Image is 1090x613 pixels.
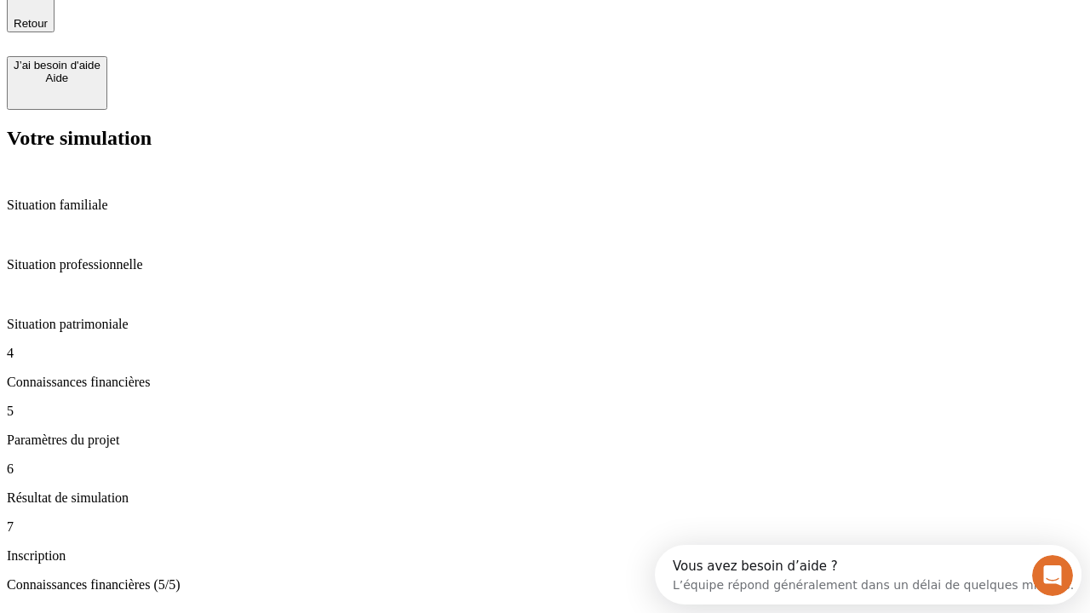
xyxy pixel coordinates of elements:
p: Situation familiale [7,198,1083,213]
p: 5 [7,404,1083,419]
button: J’ai besoin d'aideAide [7,56,107,110]
p: Situation patrimoniale [7,317,1083,332]
div: L’équipe répond généralement dans un délai de quelques minutes. [18,28,419,46]
p: Résultat de simulation [7,490,1083,506]
p: 6 [7,461,1083,477]
p: 4 [7,346,1083,361]
p: Inscription [7,548,1083,564]
p: 7 [7,519,1083,535]
div: J’ai besoin d'aide [14,59,100,72]
span: Retour [14,17,48,30]
div: Ouvrir le Messenger Intercom [7,7,469,54]
div: Aide [14,72,100,84]
h2: Votre simulation [7,127,1083,150]
div: Vous avez besoin d’aide ? [18,14,419,28]
p: Situation professionnelle [7,257,1083,272]
iframe: Intercom live chat [1032,555,1073,596]
p: Connaissances financières [7,375,1083,390]
iframe: Intercom live chat discovery launcher [655,545,1081,604]
p: Paramètres du projet [7,433,1083,448]
p: Connaissances financières (5/5) [7,577,1083,593]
